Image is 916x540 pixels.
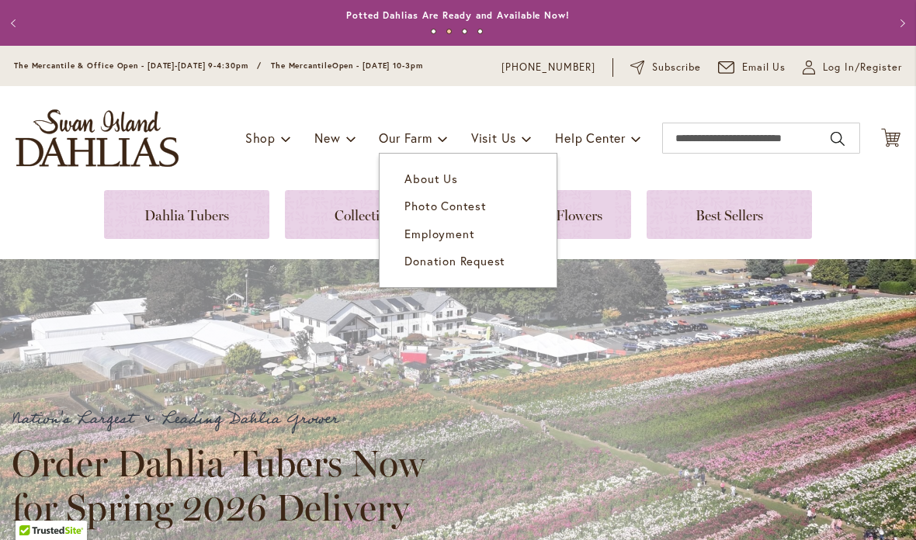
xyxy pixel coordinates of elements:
span: About Us [404,171,457,186]
span: Visit Us [471,130,516,146]
button: 1 of 4 [431,29,436,34]
button: 4 of 4 [477,29,483,34]
span: Open - [DATE] 10-3pm [332,61,423,71]
span: Shop [245,130,276,146]
span: The Mercantile & Office Open - [DATE]-[DATE] 9-4:30pm / The Mercantile [14,61,332,71]
a: Log In/Register [803,60,902,75]
span: Photo Contest [404,198,486,213]
button: 2 of 4 [446,29,452,34]
p: Nation's Largest & Leading Dahlia Grower [12,407,439,432]
span: Help Center [555,130,626,146]
a: [PHONE_NUMBER] [501,60,595,75]
a: store logo [16,109,179,167]
button: 3 of 4 [462,29,467,34]
span: Our Farm [379,130,432,146]
h2: Order Dahlia Tubers Now for Spring 2026 Delivery [12,441,439,528]
span: Log In/Register [823,60,902,75]
span: Subscribe [652,60,701,75]
a: Email Us [718,60,786,75]
a: Potted Dahlias Are Ready and Available Now! [346,9,570,21]
span: Employment [404,226,474,241]
button: Next [885,8,916,39]
span: Email Us [742,60,786,75]
span: New [314,130,340,146]
span: Donation Request [404,253,505,268]
a: Subscribe [630,60,701,75]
